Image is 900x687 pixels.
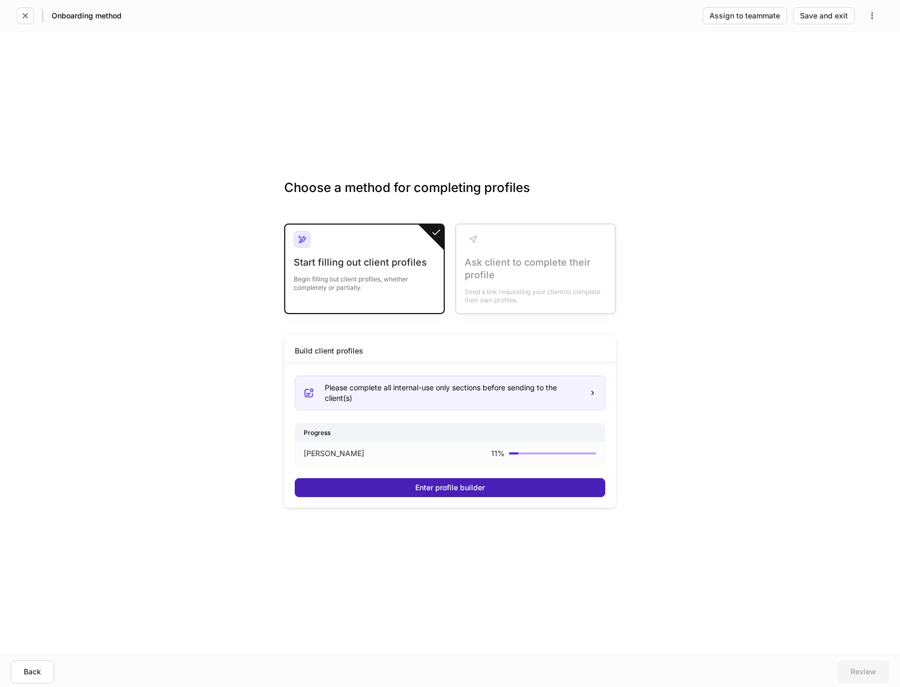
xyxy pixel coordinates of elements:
[800,12,848,19] div: Save and exit
[52,11,122,21] h5: Onboarding method
[709,12,780,19] div: Assign to teammate
[415,484,485,491] div: Enter profile builder
[295,346,363,356] div: Build client profiles
[793,7,855,24] button: Save and exit
[703,7,787,24] button: Assign to teammate
[295,478,605,497] button: Enter profile builder
[304,448,364,459] p: [PERSON_NAME]
[325,382,581,403] div: Please complete all internal-use only sections before sending to the client(s)
[24,668,41,675] div: Back
[294,256,435,269] div: Start filling out client profiles
[294,269,435,292] div: Begin filling out client profiles, whether completely or partially.
[491,448,505,459] p: 11 %
[11,660,54,683] button: Back
[284,179,616,213] h3: Choose a method for completing profiles
[295,423,605,442] div: Progress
